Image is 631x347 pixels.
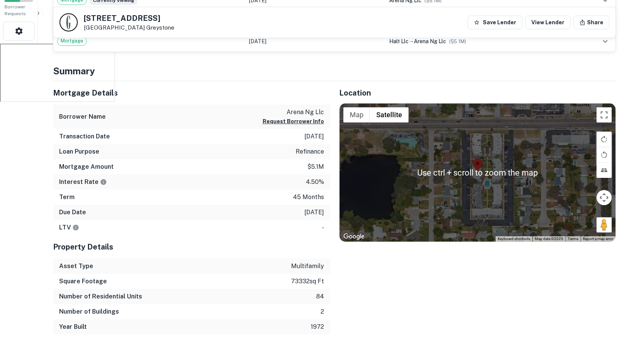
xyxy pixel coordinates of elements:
button: Drag Pegman onto the map to open Street View [597,217,612,232]
p: [DATE] [304,208,324,217]
span: arena ng llc [414,38,446,44]
p: 1972 [311,322,324,331]
div: → [389,37,567,46]
p: $5.1m [307,162,324,171]
h6: Loan Purpose [59,147,99,156]
button: Tilt map [597,163,612,178]
span: ($ 5.1M ) [449,39,466,44]
h6: LTV [59,223,79,232]
button: Rotate map clockwise [597,132,612,147]
a: View Lender [525,16,570,29]
span: Map data ©2025 [535,237,563,241]
button: Save Lender [468,16,522,29]
a: Greystone [146,24,174,31]
iframe: Chat Widget [593,286,631,323]
td: [DATE] [245,31,385,52]
p: refinance [296,147,324,156]
button: Map camera controls [597,190,612,205]
h6: Borrower Name [59,112,106,121]
h6: Due Date [59,208,86,217]
p: 4.50% [306,177,324,187]
h6: Square Footage [59,277,107,286]
h6: Number of Buildings [59,307,119,316]
button: expand row [599,35,612,48]
h5: [STREET_ADDRESS] [84,14,174,22]
h6: Number of Residential Units [59,292,142,301]
p: [DATE] [304,132,324,141]
h4: Summary [53,64,616,78]
a: Open this area in Google Maps (opens a new window) [341,232,366,242]
p: [GEOGRAPHIC_DATA] [84,24,174,31]
button: Show street map [343,107,370,122]
a: Terms (opens in new tab) [568,237,578,241]
p: 73332 sq ft [291,277,324,286]
h6: Term [59,193,75,202]
img: Google [341,232,366,242]
p: 84 [316,292,324,301]
h5: Location [339,87,616,99]
button: Rotate map counterclockwise [597,147,612,162]
button: Request Borrower Info [263,117,324,126]
button: Share [573,16,609,29]
p: arena ng llc [263,108,324,117]
h5: Property Details [53,241,330,253]
span: halt llc [389,38,409,44]
p: - [322,223,324,232]
span: Mortgage [58,37,86,45]
span: Borrower Requests [5,4,26,16]
p: 45 months [293,193,324,202]
h6: Asset Type [59,262,93,271]
h5: Mortgage Details [53,87,330,99]
a: Report a map error [583,237,613,241]
button: Show satellite imagery [370,107,409,122]
h6: Mortgage Amount [59,162,114,171]
h6: Transaction Date [59,132,110,141]
button: Toggle fullscreen view [597,107,612,122]
p: multifamily [291,262,324,271]
svg: LTVs displayed on the website are for informational purposes only and may be reported incorrectly... [72,224,79,231]
button: Keyboard shortcuts [498,236,530,242]
p: 2 [321,307,324,316]
svg: The interest rates displayed on the website are for informational purposes only and may be report... [100,179,107,185]
h6: Interest Rate [59,177,107,187]
h6: Year Built [59,322,87,331]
